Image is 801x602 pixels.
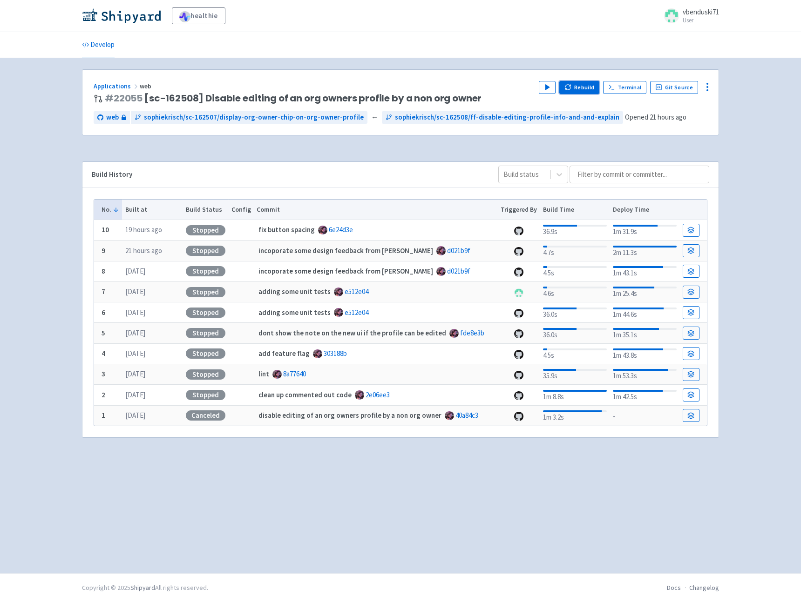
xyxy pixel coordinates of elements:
a: d021b9f [447,246,470,255]
a: e512e04 [345,308,368,317]
div: Copyright © 2025 All rights reserved. [82,583,208,593]
a: Build Details [683,306,699,319]
a: 40a84c3 [455,411,478,420]
input: Filter by commit or committer... [570,166,709,183]
div: 1m 44.6s [613,306,677,320]
div: Stopped [186,266,225,276]
div: 36.0s [543,306,607,320]
th: Build Status [183,200,228,220]
strong: dont show the note on the new ui if the profile can be edited [258,328,446,337]
div: 1m 42.5s [613,388,677,402]
div: Stopped [186,348,225,359]
a: Shipyard [130,583,155,592]
div: 2m 11.3s [613,244,677,258]
a: sophiekrisch/sc-162508/ff-disable-editing-profile-info-and-and-explain [382,111,623,124]
span: ← [371,112,378,123]
button: Rebuild [559,81,599,94]
a: Changelog [689,583,719,592]
time: [DATE] [125,287,145,296]
div: 1m 53.3s [613,367,677,381]
a: e512e04 [345,287,368,296]
th: Deploy Time [610,200,679,220]
span: web [140,82,153,90]
a: vbenduski71 User [658,8,719,23]
span: [sc-162508] Disable editing of an org owners profile by a non org owner [105,93,482,104]
div: Stopped [186,225,225,235]
b: 9 [102,246,105,255]
span: sophiekrisch/sc-162507/display-org-owner-chip-on-org-owner-profile [144,112,364,123]
a: healthie [172,7,225,24]
div: Stopped [186,328,225,338]
strong: incoporate some design feedback from [PERSON_NAME] [258,267,433,275]
a: Git Source [650,81,698,94]
a: Build Details [683,244,699,257]
span: vbenduski71 [683,7,719,16]
div: 1m 25.4s [613,285,677,299]
div: 1m 3.2s [543,408,607,423]
th: Built at [122,200,183,220]
a: Build Details [683,347,699,360]
a: Build Details [683,327,699,340]
b: 5 [102,328,105,337]
b: 6 [102,308,105,317]
a: Terminal [603,81,646,94]
time: 19 hours ago [125,225,162,234]
div: Stopped [186,287,225,297]
div: Stopped [186,308,225,318]
a: fde8e3b [460,328,484,337]
div: 1m 43.1s [613,264,677,279]
b: 10 [102,225,109,234]
b: 8 [102,267,105,275]
strong: disable editing of an org owners profile by a non org owner [258,411,441,420]
div: 1m 31.9s [613,223,677,237]
b: 1 [102,411,105,420]
a: #22055 [105,92,143,105]
strong: clean up commented out code [258,390,352,399]
a: Build Details [683,224,699,237]
time: [DATE] [125,267,145,275]
button: No. [102,205,119,214]
a: Build Details [683,388,699,401]
a: sophiekrisch/sc-162507/display-org-owner-chip-on-org-owner-profile [131,111,367,124]
time: [DATE] [125,308,145,317]
strong: adding some unit tests [258,287,331,296]
time: [DATE] [125,328,145,337]
strong: fix button spacing [258,225,315,234]
small: User [683,17,719,23]
div: 36.9s [543,223,607,237]
a: 2e06ee3 [366,390,390,399]
button: Play [539,81,556,94]
strong: add feature flag [258,349,310,358]
strong: incoporate some design feedback from [PERSON_NAME] [258,246,433,255]
span: web [106,112,119,123]
th: Config [228,200,254,220]
div: 35.9s [543,367,607,381]
div: - [613,409,677,422]
a: Build Details [683,368,699,381]
strong: adding some unit tests [258,308,331,317]
b: 4 [102,349,105,358]
a: Build Details [683,265,699,278]
a: 6e24d3e [329,225,353,234]
div: 36.0s [543,326,607,341]
a: web [94,111,130,124]
time: [DATE] [125,349,145,358]
th: Build Time [540,200,610,220]
a: 303188b [324,349,347,358]
div: 4.6s [543,285,607,299]
a: Develop [82,32,115,58]
time: [DATE] [125,390,145,399]
span: Opened [625,113,686,121]
a: Build Details [683,286,699,299]
div: 1m 43.8s [613,347,677,361]
div: Stopped [186,246,225,256]
time: 21 hours ago [125,246,162,255]
div: 4.7s [543,244,607,258]
time: [DATE] [125,411,145,420]
time: [DATE] [125,369,145,378]
th: Triggered By [498,200,540,220]
div: Canceled [186,410,225,421]
th: Commit [254,200,498,220]
a: 8a77640 [283,369,306,378]
div: 4.5s [543,264,607,279]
